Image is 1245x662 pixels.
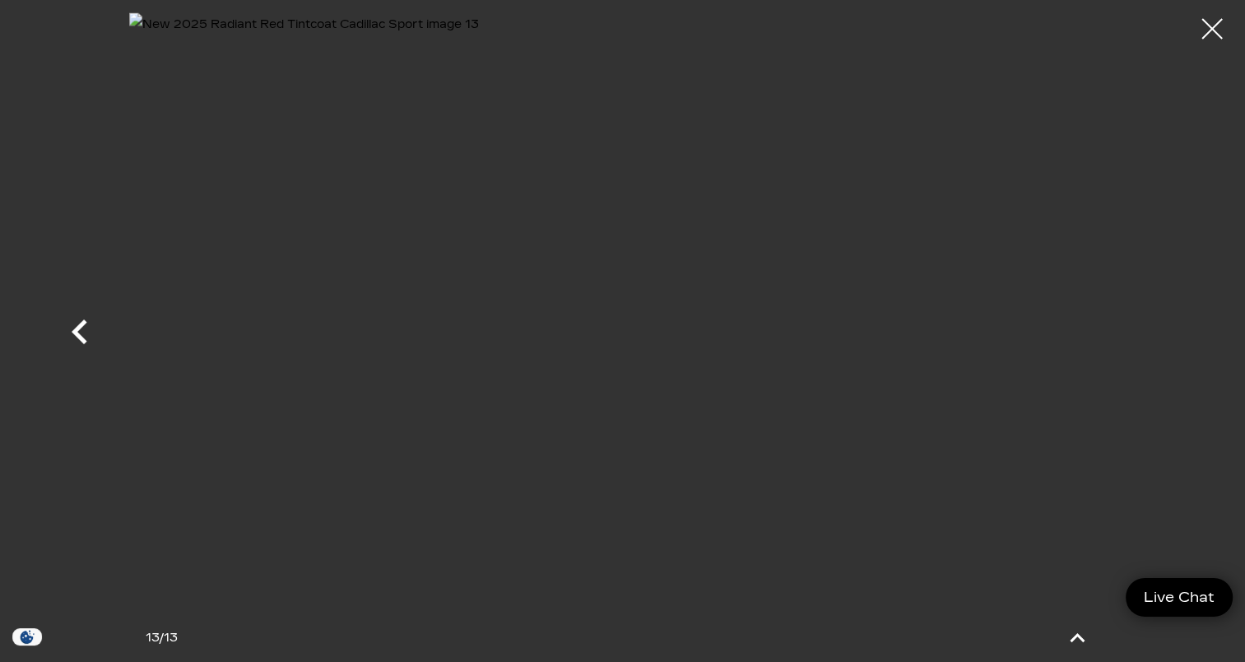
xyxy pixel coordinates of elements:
[55,299,105,373] div: Previous
[8,628,46,646] section: Click to Open Cookie Consent Modal
[1126,578,1233,617] a: Live Chat
[146,627,178,650] div: /
[146,631,159,645] span: 13
[8,628,46,646] img: Opt-Out Icon
[164,631,178,645] span: 13
[1136,588,1223,607] span: Live Chat
[129,12,1117,621] img: New 2025 Radiant Red Tintcoat Cadillac Sport image 13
